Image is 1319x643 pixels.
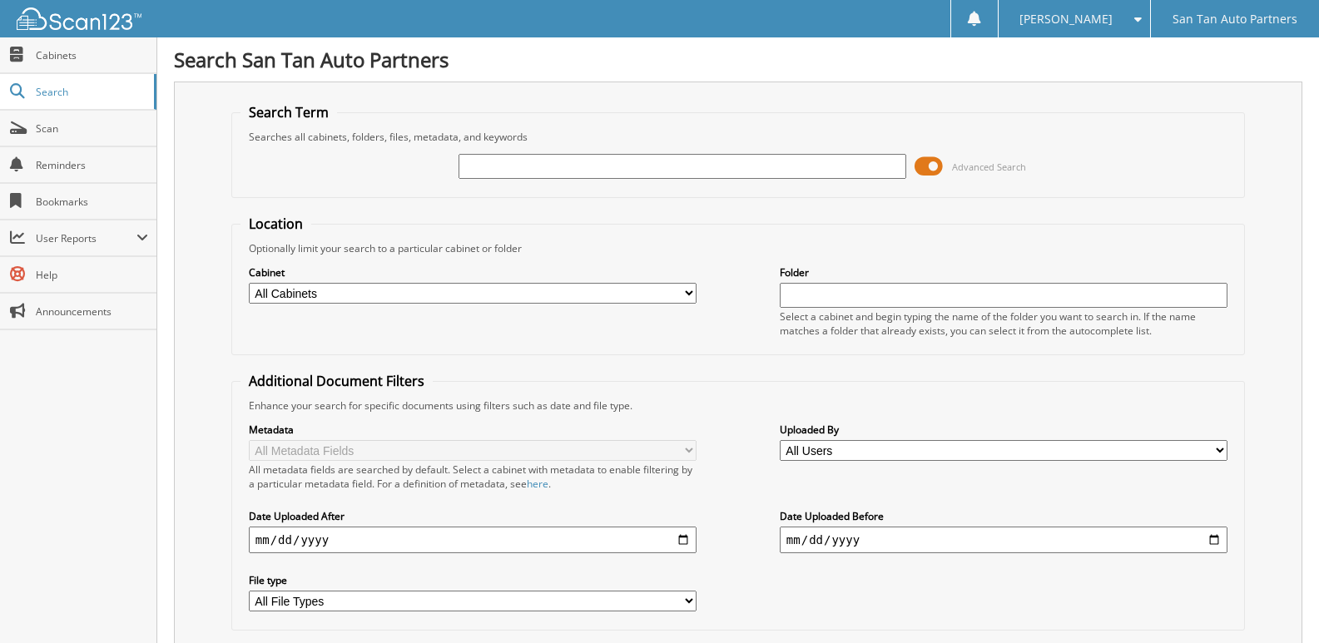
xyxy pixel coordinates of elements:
[36,85,146,99] span: Search
[36,121,148,136] span: Scan
[240,215,311,233] legend: Location
[249,423,697,437] label: Metadata
[36,158,148,172] span: Reminders
[36,304,148,319] span: Announcements
[1173,14,1297,24] span: San Tan Auto Partners
[240,398,1236,413] div: Enhance your search for specific documents using filters such as date and file type.
[952,161,1026,173] span: Advanced Search
[780,509,1227,523] label: Date Uploaded Before
[780,265,1227,279] label: Folder
[36,195,148,209] span: Bookmarks
[249,509,697,523] label: Date Uploaded After
[249,265,697,279] label: Cabinet
[780,527,1227,553] input: end
[17,7,141,30] img: scan123-logo-white.svg
[174,46,1302,73] h1: Search San Tan Auto Partners
[36,48,148,62] span: Cabinets
[240,372,433,390] legend: Additional Document Filters
[780,309,1227,338] div: Select a cabinet and begin typing the name of the folder you want to search in. If the name match...
[249,573,697,587] label: File type
[249,462,697,491] div: All metadata fields are searched by default. Select a cabinet with metadata to enable filtering b...
[249,527,697,553] input: start
[1019,14,1113,24] span: [PERSON_NAME]
[240,103,337,121] legend: Search Term
[36,268,148,282] span: Help
[240,241,1236,255] div: Optionally limit your search to a particular cabinet or folder
[780,423,1227,437] label: Uploaded By
[240,130,1236,144] div: Searches all cabinets, folders, files, metadata, and keywords
[36,231,136,245] span: User Reports
[527,477,548,491] a: here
